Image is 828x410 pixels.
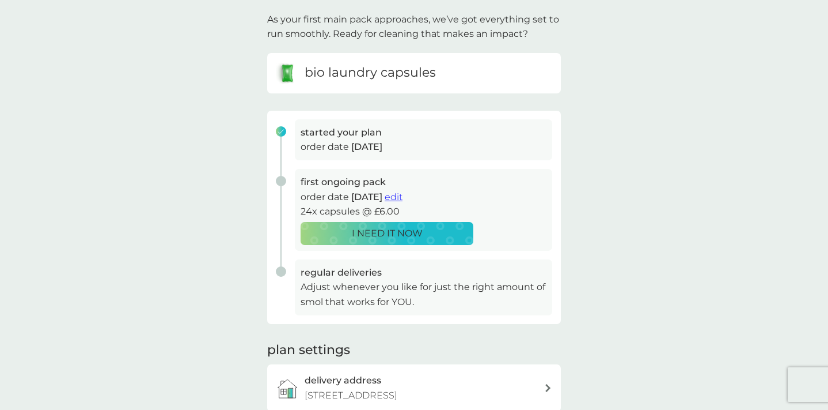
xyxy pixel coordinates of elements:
p: order date [301,190,546,205]
span: [DATE] [351,191,382,202]
h2: plan settings [267,341,350,359]
p: 24x capsules @ £6.00 [301,204,546,219]
button: edit [385,190,402,205]
p: [STREET_ADDRESS] [305,388,397,403]
span: [DATE] [351,141,382,152]
p: I NEED IT NOW [352,226,423,241]
h3: started your plan [301,125,546,140]
h3: regular deliveries [301,265,546,280]
span: edit [385,191,402,202]
h3: first ongoing pack [301,175,546,190]
p: As your first main pack approaches, we’ve got everything set to run smoothly. Ready for cleaning ... [267,12,561,42]
button: I NEED IT NOW [301,222,473,245]
img: bio laundry capsules [276,62,299,85]
p: order date [301,140,546,155]
h6: bio laundry capsules [305,64,436,82]
p: Adjust whenever you like for just the right amount of smol that works for YOU. [301,280,546,309]
h3: delivery address [305,373,381,388]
